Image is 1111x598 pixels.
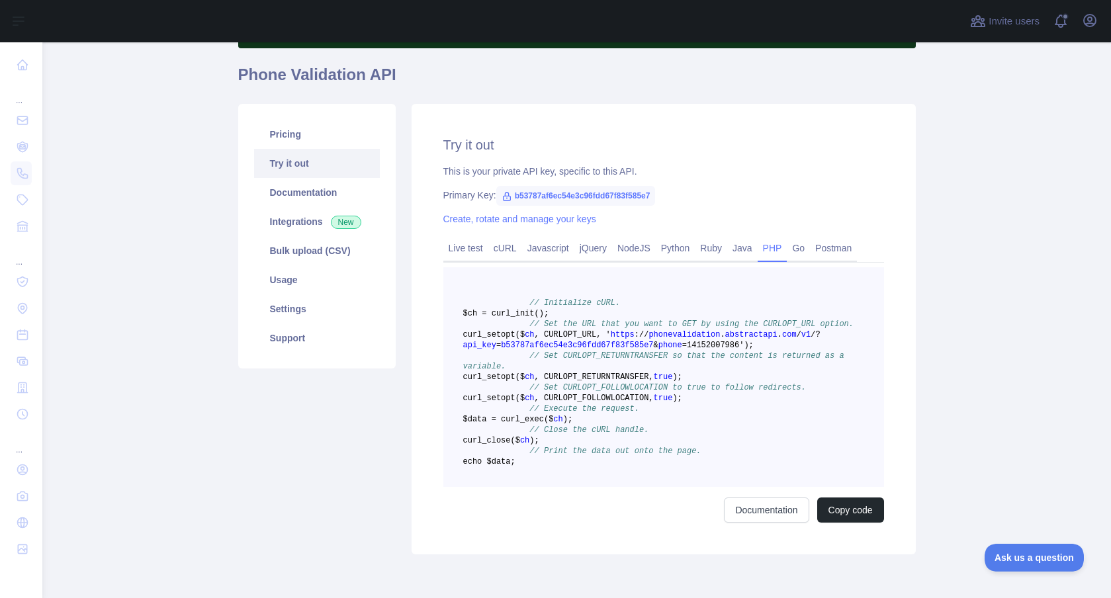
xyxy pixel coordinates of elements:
a: Bulk upload (CSV) [254,236,380,265]
span: b53787af6ec54e3c96fdd67f83f585e7 [496,186,656,206]
span: https [611,330,635,339]
div: ... [11,241,32,267]
span: curl [463,330,482,339]
span: / [811,330,815,339]
span: _setopt($ [482,394,525,403]
a: Pricing [254,120,380,149]
span: ; [535,436,539,445]
a: Try it out [254,149,380,178]
span: $ch = curl [463,309,511,318]
span: / [797,330,801,339]
span: / [644,330,648,339]
a: Documentation [254,178,380,207]
div: ... [11,429,32,455]
a: Python [656,237,695,259]
span: // Initialize cURL. [529,298,620,308]
span: & [654,341,658,350]
a: Settings [254,294,380,323]
a: Ruby [695,237,727,259]
span: . [778,330,782,339]
span: phonevalidation [648,330,720,339]
a: Go [787,237,810,259]
span: // Set CURLOPT_RETURNTRANSFER so that the content is returned as a variable. [463,351,849,371]
span: , CURLOPT_FOLLOWLOCATION, [535,394,654,403]
span: _init() [511,309,544,318]
span: // Print the data out onto the page. [529,447,701,456]
span: $data = curl [463,415,520,424]
span: ch [525,394,534,403]
button: Copy code [817,497,884,523]
span: phone [658,341,682,350]
span: New [331,216,361,229]
a: Javascript [522,237,574,259]
span: ; [544,309,549,318]
span: ch [553,415,562,424]
span: ) [529,436,534,445]
span: _close($ [482,436,520,445]
a: jQuery [574,237,612,259]
span: ) [672,372,677,382]
span: true [654,394,673,403]
span: , CURLOPT_RETURNTRANSFER, [535,372,654,382]
span: // Set the URL that you want to GET by using the CURLOPT_URL option. [529,320,854,329]
div: ... [11,79,32,106]
span: Invite users [989,14,1040,29]
button: Invite users [967,11,1042,32]
a: NodeJS [612,237,656,259]
span: _setopt($ [482,372,525,382]
span: =14152007986') [682,341,749,350]
span: _exec($ [520,415,553,424]
span: curl [463,436,482,445]
span: : [635,330,639,339]
a: PHP [758,237,787,259]
span: echo $data; [463,457,515,466]
a: Create, rotate and manage your keys [443,214,596,224]
div: Primary Key: [443,189,884,202]
span: abstractapi [725,330,778,339]
span: true [654,372,673,382]
span: = [496,341,501,350]
span: ch [520,436,529,445]
span: ) [563,415,568,424]
span: curl [463,372,482,382]
span: ch [525,372,534,382]
span: ; [568,415,572,424]
span: _setopt($ [482,330,525,339]
span: // Execute the request. [529,404,639,413]
span: ch [525,330,534,339]
span: curl [463,394,482,403]
span: ; [678,372,682,382]
a: Usage [254,265,380,294]
a: cURL [488,237,522,259]
span: , CURLOPT_URL, ' [535,330,611,339]
span: ; [678,394,682,403]
div: This is your private API key, specific to this API. [443,165,884,178]
span: v1 [801,330,811,339]
span: api_key [463,341,496,350]
span: / [639,330,644,339]
a: Support [254,323,380,353]
h2: Try it out [443,136,884,154]
span: com [782,330,797,339]
span: // Close the cURL handle. [529,425,648,435]
span: b53787af6ec54e3c96fdd67f83f585e7 [501,341,653,350]
span: ? [815,330,820,339]
span: ; [749,341,754,350]
a: Documentation [724,497,809,523]
span: . [720,330,725,339]
a: Live test [443,237,488,259]
h1: Phone Validation API [238,64,916,96]
span: // Set CURLOPT_FOLLOWLOCATION to true to follow redirects. [529,383,806,392]
a: Integrations New [254,207,380,236]
a: Postman [810,237,857,259]
span: ) [672,394,677,403]
a: Java [727,237,758,259]
iframe: Toggle Customer Support [985,544,1085,572]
